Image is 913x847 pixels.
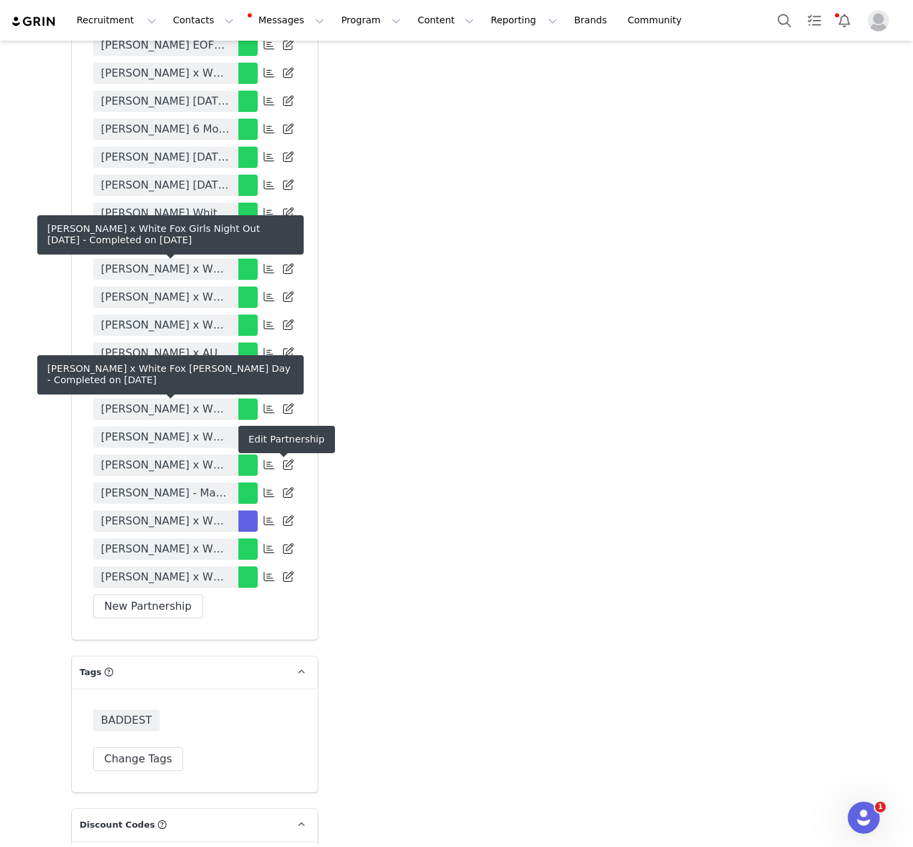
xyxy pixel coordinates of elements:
img: grin logo [11,15,57,28]
a: [PERSON_NAME] [DATE] Sale Contract [93,91,238,112]
a: Brands [566,5,619,35]
a: [PERSON_NAME] [DATE][DATE] Contract [93,147,238,168]
span: [PERSON_NAME] x White Fox August Sale Contract 2024 [101,289,230,305]
button: Change Tags [93,747,184,771]
span: [PERSON_NAME] x AU Festival Collab [DATE] [101,345,230,361]
span: 1 [875,802,886,812]
span: [PERSON_NAME] x White Fox 2025 [101,513,230,529]
span: Discount Codes [80,818,155,832]
span: Tags [80,666,102,679]
button: Reporting [483,5,565,35]
a: [PERSON_NAME] x White Fox Mid Year Sale 2025 [93,566,238,588]
span: [PERSON_NAME] x White Fox Girls Night Out [DATE] [101,317,230,333]
a: [PERSON_NAME] x AU Festival Collab [DATE] [93,343,238,364]
a: [PERSON_NAME] [DATE] Contract 2023 [93,175,238,196]
span: [PERSON_NAME] x White Fox Mid Year Sale 2025 [101,569,230,585]
button: Profile [860,10,902,31]
span: [PERSON_NAME] [DATE] Sale Contract [101,93,230,109]
img: placeholder-profile.jpg [868,10,889,31]
span: [PERSON_NAME] EOFY Sale Contract [101,37,230,53]
a: [PERSON_NAME] x White Fox Takes LA [DATE] [93,63,238,84]
a: [PERSON_NAME] x White Fox [DATE] Sale 2024 [93,399,238,420]
a: Community [620,5,696,35]
span: [PERSON_NAME] x White Fox June Sale 2024 [101,261,230,277]
span: [PERSON_NAME] White [PERSON_NAME] March Sale 2024 [101,205,230,221]
div: [PERSON_NAME] x White Fox Girls Night Out [DATE] - Completed on [DATE] [47,223,294,247]
span: [PERSON_NAME] x White Fox [DATE] Sale 2024 [101,401,230,417]
a: [PERSON_NAME] White [PERSON_NAME] March Sale 2024 [93,203,238,224]
button: Search [770,5,799,35]
button: Contacts [165,5,242,35]
a: [PERSON_NAME] EOFY Sale Contract [93,35,238,56]
a: [PERSON_NAME] x White Fox Girls Night Out [DATE] [93,315,238,336]
span: [PERSON_NAME] x White Fox Tennis Day Out [101,429,230,445]
span: [PERSON_NAME] [DATE] Contract 2023 [101,177,230,193]
span: [PERSON_NAME] x White Fox Takes LA [DATE] [101,65,230,81]
span: [PERSON_NAME] 6 Month Collaboration 2023/2024 [101,121,230,137]
div: [PERSON_NAME] x White Fox [PERSON_NAME] Day - Completed on [DATE] [47,363,294,387]
a: Tasks [800,5,829,35]
button: Program [333,5,409,35]
button: Content [410,5,482,35]
span: [PERSON_NAME] x White Fox Lounge Campaign [DATE] [101,541,230,557]
span: [PERSON_NAME] [DATE][DATE] Contract [101,149,230,165]
button: New Partnership [93,594,203,618]
button: Notifications [830,5,859,35]
span: BADDEST [93,710,160,731]
span: [PERSON_NAME] x White Fox [PERSON_NAME] Day [101,457,230,473]
a: [PERSON_NAME] x White Fox June Sale 2024 [93,259,238,280]
a: [PERSON_NAME] x White Fox August Sale Contract 2024 [93,287,238,308]
button: Messages [242,5,332,35]
a: [PERSON_NAME] x White Fox [PERSON_NAME] Day [93,454,238,476]
span: [PERSON_NAME] - March Sale 2025 [101,485,230,501]
div: Edit Partnership [238,426,335,453]
button: Recruitment [69,5,164,35]
a: [PERSON_NAME] x White Fox 2025 [93,510,238,532]
iframe: Intercom live chat [848,802,880,834]
a: [PERSON_NAME] x White Fox Tennis Day Out [93,426,238,448]
a: [PERSON_NAME] - March Sale 2025 [93,482,238,504]
a: [PERSON_NAME] 6 Month Collaboration 2023/2024 [93,119,238,140]
a: [PERSON_NAME] x White Fox Lounge Campaign [DATE] [93,538,238,560]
